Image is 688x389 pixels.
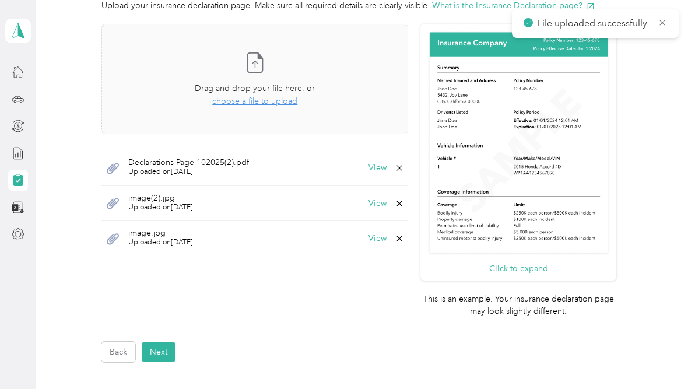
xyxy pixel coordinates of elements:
button: Next [142,342,175,362]
span: image.jpg [128,229,193,237]
span: Uploaded on [DATE] [128,167,249,177]
span: Declarations Page 102025(2).pdf [128,159,249,167]
button: View [368,164,387,172]
span: Drag and drop your file here, or [195,83,315,93]
span: Uploaded on [DATE] [128,237,193,248]
p: File uploaded successfully [537,16,650,31]
button: Back [101,342,135,362]
span: choose a file to upload [212,96,297,106]
button: View [368,234,387,243]
iframe: Everlance-gr Chat Button Frame [623,324,688,389]
img: Sample insurance declaration [427,30,610,256]
span: Uploaded on [DATE] [128,202,193,213]
button: View [368,199,387,208]
button: Click to expand [489,262,548,275]
span: Drag and drop your file here, orchoose a file to upload [102,24,408,134]
p: This is an example. Your insurance declaration page may look slightly different. [420,293,616,317]
span: image(2).jpg [128,194,193,202]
